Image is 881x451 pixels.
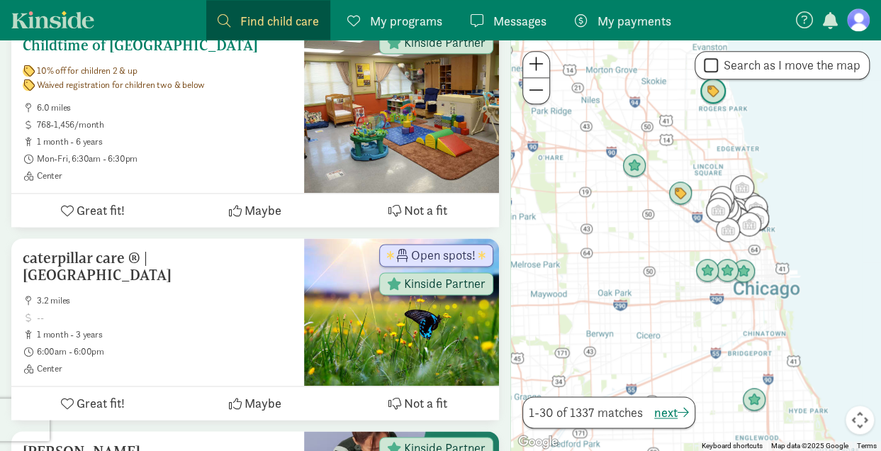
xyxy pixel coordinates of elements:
[404,201,447,220] span: Not a fit
[370,11,442,30] span: My programs
[411,249,476,262] span: Open spots!
[37,329,293,340] span: 1 month - 3 years
[731,206,767,242] div: Click to see details
[404,394,447,413] span: Not a fit
[515,433,561,451] a: Open this area in Google Maps (opens a new window)
[77,201,125,220] span: Great fit!
[404,36,486,49] span: Kinside Partner
[11,386,174,420] button: Great fit!
[77,394,125,413] span: Great fit!
[694,72,732,111] div: Click to see details
[493,11,546,30] span: Messages
[846,406,874,434] button: Map camera controls
[37,136,293,147] span: 1 month - 6 years
[37,65,138,77] span: 10% off for children 2 & up
[37,295,293,306] span: 3.2 miles
[37,363,293,374] span: Center
[654,403,689,422] button: next
[709,253,745,289] div: Click to see details
[37,102,293,113] span: 6.0 miles
[718,57,860,74] label: Search as I move the map
[174,194,336,227] button: Maybe
[702,186,738,222] div: Click to see details
[724,169,760,205] div: Click to see details
[11,194,174,227] button: Great fit!
[337,386,499,420] button: Not a fit
[37,170,293,182] span: Center
[690,253,725,289] div: Click to see details
[617,148,652,184] div: Click to see details
[771,442,848,450] span: Map data ©2025 Google
[515,433,561,451] img: Google
[23,250,293,284] h5: caterpillar care ® | [GEOGRAPHIC_DATA]
[37,346,293,357] span: 6:00am - 6:00pm
[700,192,736,228] div: Click to see details
[23,37,293,54] h5: Childtime of [GEOGRAPHIC_DATA]
[11,11,94,28] a: Kinside
[37,153,293,165] span: Mon-Fri, 6:30am - 6:30pm
[710,212,746,247] div: Click to see details
[245,201,281,220] span: Maybe
[404,277,486,290] span: Kinside Partner
[37,119,293,130] span: 768-1,456/month
[736,382,772,418] div: Click to see details
[857,442,877,450] a: Terms (opens in new tab)
[240,11,319,30] span: Find child care
[245,394,281,413] span: Maybe
[174,386,336,420] button: Maybe
[705,180,740,216] div: Click to see details
[529,403,643,422] span: 1-30 of 1337 matches
[597,11,671,30] span: My payments
[702,441,763,451] button: Keyboard shortcuts
[337,194,499,227] button: Not a fit
[37,79,205,91] span: Waived registration for children two & below
[663,176,698,211] div: Click to see details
